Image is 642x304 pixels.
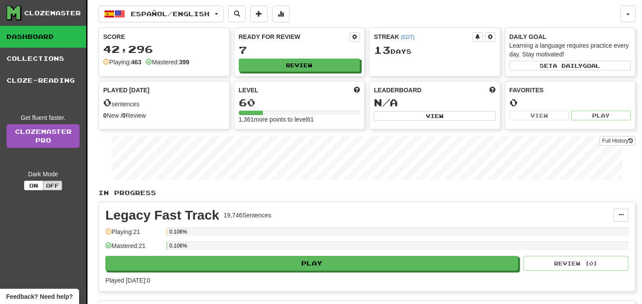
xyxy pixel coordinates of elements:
[103,44,225,55] div: 42,296
[131,10,209,17] span: Español / English
[374,111,495,121] button: View
[374,96,398,108] span: N/A
[523,256,628,271] button: Review (0)
[250,6,268,22] button: Add sentence to collection
[509,111,569,120] button: View
[98,6,224,22] button: Español/English
[7,113,80,122] div: Get fluent faster.
[239,97,360,108] div: 60
[7,170,80,178] div: Dark Mode
[374,45,495,56] div: Day s
[103,96,112,108] span: 0
[7,124,80,148] a: ClozemasterPro
[239,32,350,41] div: Ready for Review
[239,115,360,124] div: 1,361 more points to level 61
[105,241,162,256] div: Mastered: 21
[509,61,631,70] button: Seta dailygoal
[239,45,360,56] div: 7
[103,97,225,108] div: sentences
[401,34,415,40] a: (EDT)
[374,44,391,56] span: 13
[131,59,141,66] strong: 463
[105,227,162,242] div: Playing: 21
[103,111,225,120] div: New / Review
[354,86,360,94] span: Score more points to level up
[509,32,631,41] div: Daily Goal
[105,209,219,222] div: Legacy Fast Track
[105,277,150,284] span: Played [DATE]: 0
[43,181,62,190] button: Off
[146,58,189,66] div: Mastered:
[489,86,495,94] span: This week in points, UTC
[103,112,107,119] strong: 0
[374,32,472,41] div: Streak
[103,86,150,94] span: Played [DATE]
[239,59,360,72] button: Review
[228,6,246,22] button: Search sentences
[600,136,635,146] button: Full History
[509,86,631,94] div: Favorites
[374,86,422,94] span: Leaderboard
[571,111,631,120] button: Play
[272,6,290,22] button: More stats
[103,58,141,66] div: Playing:
[24,181,43,190] button: On
[98,189,635,197] p: In Progress
[553,63,583,69] span: a daily
[24,9,81,17] div: Clozemaster
[223,211,271,220] div: 19,746 Sentences
[103,32,225,41] div: Score
[6,292,73,301] span: Open feedback widget
[122,112,126,119] strong: 0
[509,41,631,59] div: Learning a language requires practice every day. Stay motivated!
[105,256,518,271] button: Play
[239,86,258,94] span: Level
[179,59,189,66] strong: 399
[509,97,631,108] div: 0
